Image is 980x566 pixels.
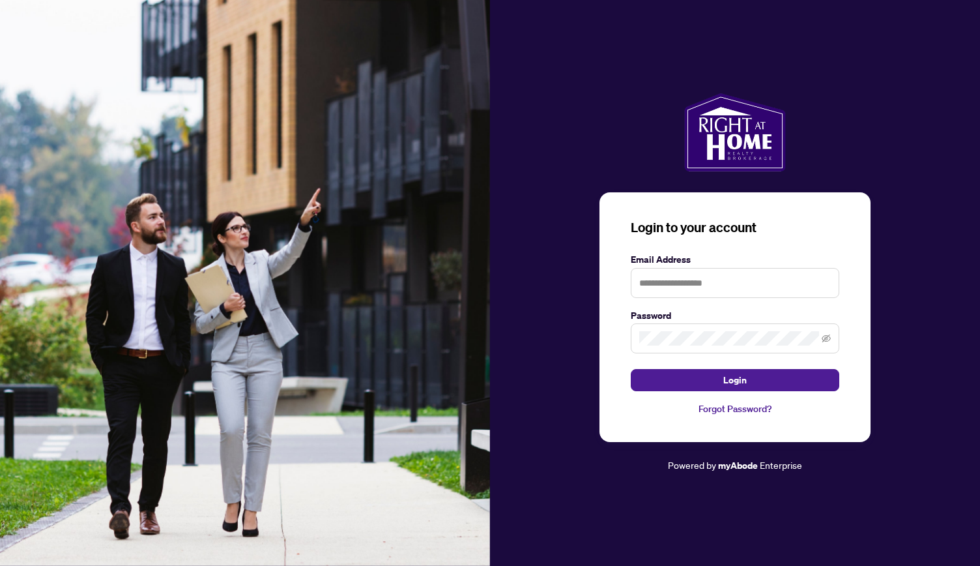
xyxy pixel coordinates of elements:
[631,402,839,416] a: Forgot Password?
[684,93,785,171] img: ma-logo
[631,369,839,391] button: Login
[723,370,747,391] span: Login
[631,308,839,323] label: Password
[668,459,716,471] span: Powered by
[631,252,839,267] label: Email Address
[718,458,758,473] a: myAbode
[822,334,831,343] span: eye-invisible
[631,218,839,237] h3: Login to your account
[760,459,802,471] span: Enterprise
